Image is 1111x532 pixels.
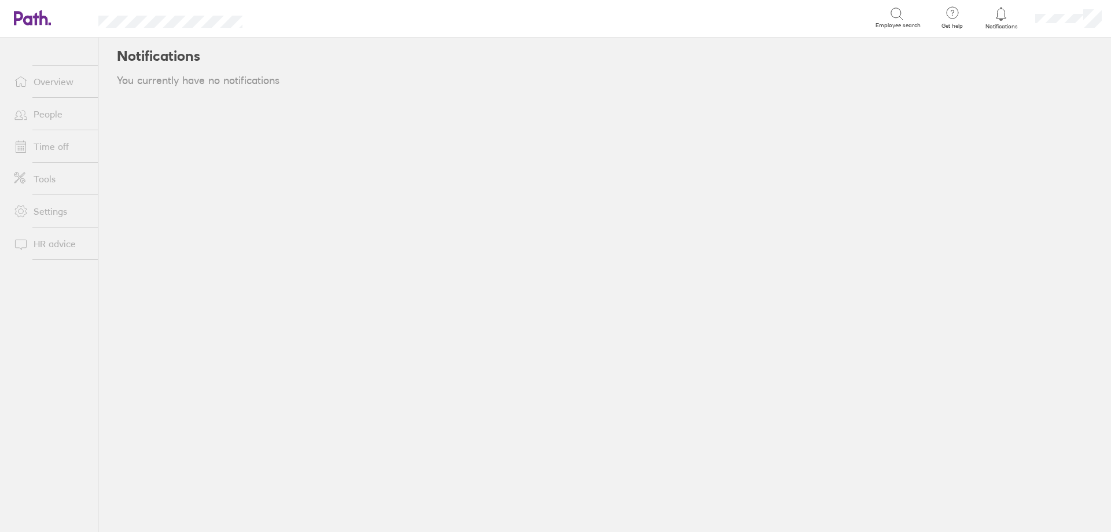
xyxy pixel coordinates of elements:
a: Overview [5,70,98,93]
h2: Notifications [117,38,200,75]
a: People [5,102,98,126]
span: Get help [933,23,971,30]
div: Search [274,12,303,23]
div: You currently have no notifications [117,75,1092,87]
a: Notifications [983,6,1020,30]
a: Tools [5,167,98,190]
span: Employee search [875,22,921,29]
a: HR advice [5,232,98,255]
span: Notifications [983,23,1020,30]
a: Time off [5,135,98,158]
a: Settings [5,200,98,223]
